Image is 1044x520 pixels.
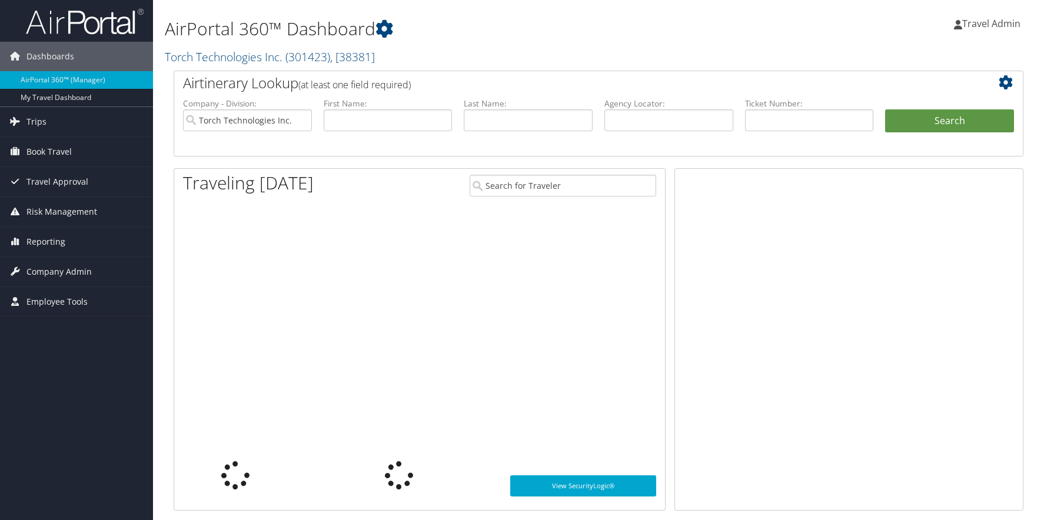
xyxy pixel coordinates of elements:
a: Travel Admin [954,6,1032,41]
span: Risk Management [26,197,97,226]
a: Torch Technologies Inc. [165,49,375,65]
h2: Airtinerary Lookup [183,73,943,93]
span: Trips [26,107,46,136]
span: (at least one field required) [298,78,411,91]
input: Search for Traveler [470,175,657,196]
span: Book Travel [26,137,72,166]
span: Company Admin [26,257,92,286]
button: Search [885,109,1014,133]
span: Travel Admin [962,17,1020,30]
a: View SecurityLogic® [510,475,656,496]
label: Company - Division: [183,98,312,109]
span: , [ 38381 ] [330,49,375,65]
h1: AirPortal 360™ Dashboard [165,16,743,41]
span: Travel Approval [26,167,88,196]
span: Employee Tools [26,287,88,316]
label: Agency Locator: [604,98,733,109]
img: airportal-logo.png [26,8,144,35]
span: Dashboards [26,42,74,71]
label: Ticket Number: [745,98,874,109]
span: ( 301423 ) [285,49,330,65]
span: Reporting [26,227,65,256]
label: First Name: [324,98,453,109]
h1: Traveling [DATE] [183,171,314,195]
label: Last Name: [464,98,593,109]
